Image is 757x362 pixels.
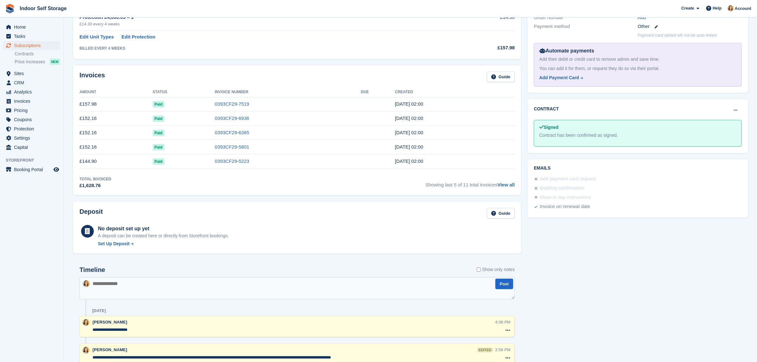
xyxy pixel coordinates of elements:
[15,59,45,65] span: Price increases
[79,111,153,126] td: £152.16
[534,23,638,30] div: Payment method
[727,5,734,11] img: Emma Higgins
[121,33,155,41] a: Edit Protection
[215,158,249,164] a: 0393CF29-5223
[79,208,103,219] h2: Deposit
[79,140,153,154] td: £152.16
[3,23,60,31] a: menu
[638,14,646,21] a: Add
[3,165,60,174] a: menu
[3,106,60,115] a: menu
[3,97,60,106] a: menu
[540,194,591,201] div: Move in day instructions
[3,32,60,41] a: menu
[153,144,164,150] span: Paid
[539,47,736,55] div: Automate payments
[79,33,114,41] a: Edit Unit Types
[79,126,153,140] td: £152.16
[15,51,60,57] a: Contracts
[540,175,596,183] div: Add payment card request
[495,347,511,353] div: 2:58 PM
[215,115,249,121] a: 0393CF29-6936
[15,58,60,65] a: Price increases NEW
[79,87,153,97] th: Amount
[395,158,423,164] time: 2025-04-16 01:00:07 UTC
[539,124,736,131] div: Signed
[98,233,229,239] p: A deposit can be created here or directly from Storefront bookings.
[98,240,229,247] a: Set Up Deposit
[79,266,105,274] h2: Timeline
[14,78,52,87] span: CRM
[98,225,229,233] div: No deposit set up yet
[487,72,515,82] a: Guide
[434,10,515,31] td: £14.30
[153,87,215,97] th: Status
[14,106,52,115] span: Pricing
[50,59,60,65] div: NEW
[638,32,717,38] p: Payment card added will not be auto-linked
[534,166,742,171] h2: Emails
[539,74,734,81] a: Add Payment Card
[735,5,751,12] span: Account
[14,69,52,78] span: Sites
[92,308,106,313] div: [DATE]
[3,87,60,96] a: menu
[6,157,63,164] span: Storefront
[79,45,434,51] div: BILLED EVERY 4 WEEKS
[487,208,515,219] a: Guide
[17,3,69,14] a: Indoor Self Storage
[395,144,423,150] time: 2025-05-14 01:00:21 UTC
[153,158,164,165] span: Paid
[215,101,249,107] a: 0393CF29-7519
[79,14,434,21] div: Protection £4,000.03 × 1
[14,97,52,106] span: Invoices
[534,106,559,112] h2: Contract
[395,115,423,121] time: 2025-07-09 01:00:57 UTC
[79,154,153,169] td: £144.90
[79,72,105,82] h2: Invoices
[14,143,52,152] span: Capital
[82,319,89,326] img: Emma Higgins
[361,87,395,97] th: Due
[79,97,153,111] td: £157.98
[14,115,52,124] span: Coupons
[215,130,249,135] a: 0393CF29-6365
[93,320,127,324] span: [PERSON_NAME]
[477,266,515,273] label: Show only notes
[215,87,361,97] th: Invoice Number
[98,240,130,247] div: Set Up Deposit
[425,176,515,189] span: Showing last 5 of 11 total invoices
[3,134,60,143] a: menu
[79,176,111,182] div: Total Invoiced
[495,279,513,289] button: Post
[3,69,60,78] a: menu
[14,32,52,41] span: Tasks
[3,115,60,124] a: menu
[215,144,249,150] a: 0393CF29-5801
[93,347,127,352] span: [PERSON_NAME]
[3,41,60,50] a: menu
[83,280,90,287] img: Emma Higgins
[638,23,742,30] div: Other
[395,130,423,135] time: 2025-06-11 01:00:39 UTC
[539,65,736,72] div: You can add it for them, or request they do so via their portal.
[539,56,736,63] div: Add their debit or credit card to remove admin and save time.
[82,347,89,354] img: Emma Higgins
[539,74,579,81] div: Add Payment Card
[3,78,60,87] a: menu
[395,101,423,107] time: 2025-08-06 01:00:28 UTC
[79,182,111,189] div: £1,628.76
[14,41,52,50] span: Subscriptions
[477,348,492,352] div: edited
[52,166,60,173] a: Preview store
[534,14,638,21] div: Order number
[540,184,584,192] div: Booking confirmation
[5,4,15,13] img: stora-icon-8386f47178a22dfd0bd8f6a31ec36ba5ce8667c1dd55bd0f319d3a0aa187defe.svg
[153,130,164,136] span: Paid
[434,44,515,52] div: £157.98
[14,124,52,133] span: Protection
[14,134,52,143] span: Settings
[540,203,590,211] div: Invoice on renewal date
[3,124,60,133] a: menu
[395,87,515,97] th: Created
